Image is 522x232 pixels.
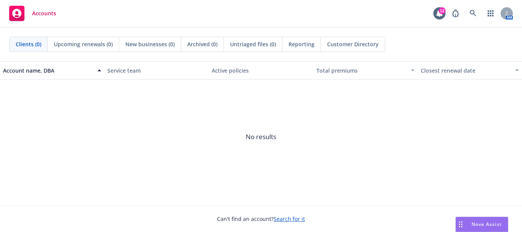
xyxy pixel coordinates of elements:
[418,61,522,79] button: Closest renewal date
[230,40,276,48] span: Untriaged files (0)
[448,6,463,21] a: Report a Bug
[32,10,56,16] span: Accounts
[472,221,502,227] span: Nova Assist
[289,40,314,48] span: Reporting
[465,6,481,21] a: Search
[187,40,217,48] span: Archived (0)
[125,40,175,48] span: New businesses (0)
[217,215,305,223] span: Can't find an account?
[54,40,113,48] span: Upcoming renewals (0)
[439,7,446,14] div: 12
[456,217,465,232] div: Drag to move
[316,67,406,75] div: Total premiums
[107,67,206,75] div: Service team
[212,67,310,75] div: Active policies
[421,67,511,75] div: Closest renewal date
[483,6,498,21] a: Switch app
[6,3,59,24] a: Accounts
[313,61,418,79] button: Total premiums
[104,61,209,79] button: Service team
[16,40,41,48] span: Clients (0)
[274,215,305,222] a: Search for it
[3,67,93,75] div: Account name, DBA
[327,40,379,48] span: Customer Directory
[209,61,313,79] button: Active policies
[456,217,508,232] button: Nova Assist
